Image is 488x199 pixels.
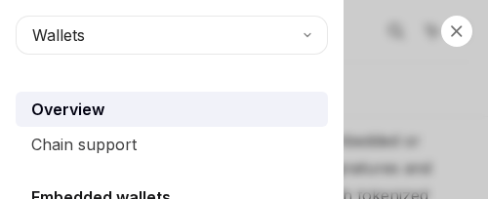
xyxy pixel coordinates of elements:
div: Chain support [31,133,137,156]
button: Wallets [16,16,328,55]
span: Wallets [32,23,85,47]
div: Overview [31,98,104,121]
a: Overview [16,92,328,127]
a: Chain support [16,127,328,162]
